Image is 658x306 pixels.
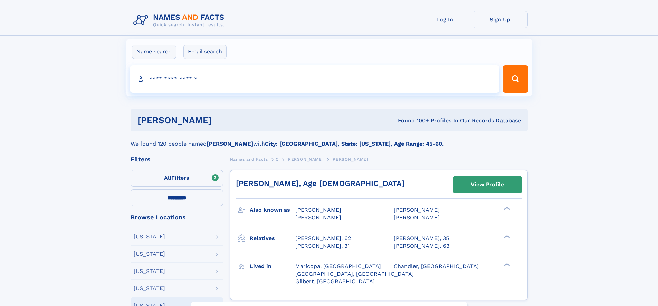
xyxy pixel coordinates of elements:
[134,251,165,257] div: [US_STATE]
[417,11,473,28] a: Log In
[295,263,381,269] span: Maricopa, [GEOGRAPHIC_DATA]
[394,214,440,221] span: [PERSON_NAME]
[265,140,442,147] b: City: [GEOGRAPHIC_DATA], State: [US_STATE], Age Range: 45-60
[502,206,511,211] div: ❯
[286,155,323,164] a: [PERSON_NAME]
[250,204,295,216] h3: Also known as
[230,155,268,164] a: Names and Facts
[207,140,253,147] b: [PERSON_NAME]
[295,207,341,213] span: [PERSON_NAME]
[134,268,165,274] div: [US_STATE]
[295,235,351,242] a: [PERSON_NAME], 62
[276,155,279,164] a: C
[164,175,171,181] span: All
[134,286,165,291] div: [US_STATE]
[502,262,511,267] div: ❯
[503,65,528,93] button: Search Button
[471,177,504,193] div: View Profile
[295,278,375,285] span: Gilbert, [GEOGRAPHIC_DATA]
[130,65,500,93] input: search input
[131,214,223,220] div: Browse Locations
[250,260,295,272] h3: Lived in
[331,157,368,162] span: [PERSON_NAME]
[131,11,230,30] img: Logo Names and Facts
[134,234,165,239] div: [US_STATE]
[286,157,323,162] span: [PERSON_NAME]
[305,117,521,125] div: Found 100+ Profiles In Our Records Database
[295,242,350,250] a: [PERSON_NAME], 31
[473,11,528,28] a: Sign Up
[295,270,414,277] span: [GEOGRAPHIC_DATA], [GEOGRAPHIC_DATA]
[394,263,479,269] span: Chandler, [GEOGRAPHIC_DATA]
[137,116,305,125] h1: [PERSON_NAME]
[394,207,440,213] span: [PERSON_NAME]
[131,131,528,148] div: We found 120 people named with .
[502,234,511,239] div: ❯
[394,242,449,250] a: [PERSON_NAME], 63
[183,45,227,59] label: Email search
[453,176,522,193] a: View Profile
[131,156,223,162] div: Filters
[250,233,295,244] h3: Relatives
[131,170,223,187] label: Filters
[132,45,176,59] label: Name search
[295,214,341,221] span: [PERSON_NAME]
[394,235,449,242] a: [PERSON_NAME], 35
[276,157,279,162] span: C
[236,179,404,188] a: [PERSON_NAME], Age [DEMOGRAPHIC_DATA]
